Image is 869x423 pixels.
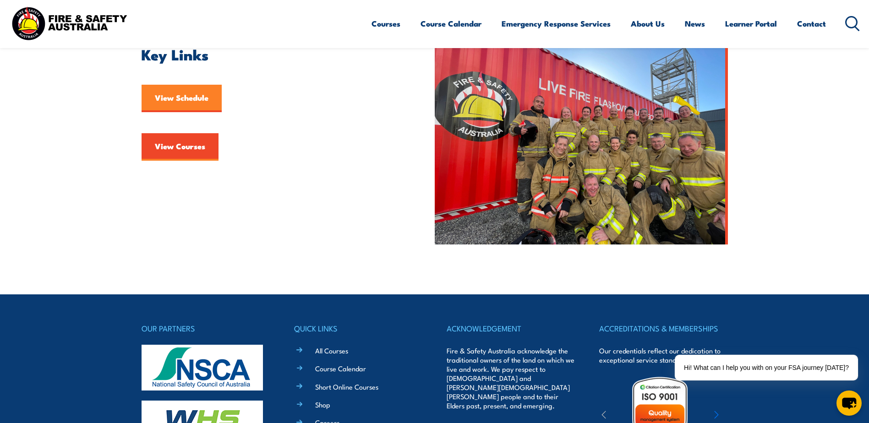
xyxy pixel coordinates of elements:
[142,48,393,60] h2: Key Links
[447,322,575,335] h4: ACKNOWLEDGEMENT
[502,11,611,36] a: Emergency Response Services
[315,382,378,391] a: Short Online Courses
[599,322,727,335] h4: ACCREDITATIONS & MEMBERSHIPS
[142,322,270,335] h4: OUR PARTNERS
[836,390,862,416] button: chat-button
[447,346,575,410] p: Fire & Safety Australia acknowledge the traditional owners of the land on which we live and work....
[315,400,330,409] a: Shop
[599,346,727,364] p: Our credentials reflect our dedication to exceptional service standards.
[631,11,665,36] a: About Us
[685,11,705,36] a: News
[294,322,422,335] h4: QUICK LINKS
[797,11,826,36] a: Contact
[675,355,858,380] div: Hi! What can I help you with on your FSA journey [DATE]?
[142,85,222,112] a: View Schedule
[421,11,481,36] a: Course Calendar
[372,11,400,36] a: Courses
[315,363,366,373] a: Course Calendar
[725,11,777,36] a: Learner Portal
[435,25,728,244] img: FSA People – Team photo aug 2023
[315,346,348,355] a: All Courses
[142,345,263,390] img: nsca-logo-footer
[142,133,219,161] a: View Courses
